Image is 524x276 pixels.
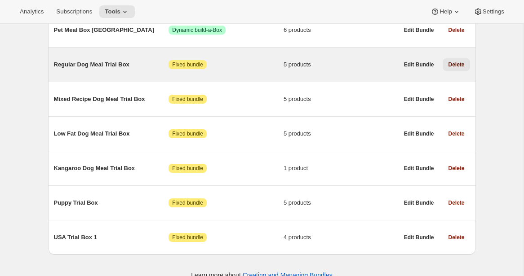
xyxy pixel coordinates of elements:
span: USA Trial Box 1 [54,233,169,242]
span: Edit Bundle [404,26,434,34]
button: Edit Bundle [399,58,440,71]
span: Puppy Trial Box [54,198,169,207]
span: Subscriptions [56,8,92,15]
span: 5 products [284,198,399,207]
button: Edit Bundle [399,231,440,244]
span: Delete [448,199,464,206]
span: Fixed bundle [172,61,203,68]
span: Help [440,8,452,15]
span: Regular Dog Meal Trial Box [54,60,169,69]
span: Fixed bundle [172,199,203,206]
span: Kangaroo Dog Meal Trial Box [54,164,169,173]
span: 6 products [284,26,399,35]
span: Edit Bundle [404,96,434,103]
button: Settings [468,5,510,18]
button: Edit Bundle [399,93,440,105]
button: Delete [443,93,470,105]
button: Tools [99,5,135,18]
button: Help [425,5,466,18]
span: 5 products [284,95,399,104]
button: Edit Bundle [399,162,440,175]
span: Pet Meal Box [GEOGRAPHIC_DATA] [54,26,169,35]
button: Delete [443,162,470,175]
span: 5 products [284,129,399,138]
button: Delete [443,231,470,244]
button: Delete [443,58,470,71]
span: Edit Bundle [404,199,434,206]
span: 4 products [284,233,399,242]
span: Fixed bundle [172,130,203,137]
span: Delete [448,130,464,137]
span: Delete [448,26,464,34]
button: Edit Bundle [399,197,440,209]
span: Edit Bundle [404,61,434,68]
span: Low Fat Dog Meal Trial Box [54,129,169,138]
span: Edit Bundle [404,130,434,137]
span: Settings [483,8,504,15]
span: Fixed bundle [172,234,203,241]
button: Delete [443,197,470,209]
span: Delete [448,234,464,241]
span: 1 product [284,164,399,173]
span: Analytics [20,8,44,15]
span: Tools [105,8,120,15]
button: Subscriptions [51,5,98,18]
span: Fixed bundle [172,165,203,172]
span: Fixed bundle [172,96,203,103]
button: Edit Bundle [399,24,440,36]
span: Delete [448,96,464,103]
button: Analytics [14,5,49,18]
span: Edit Bundle [404,165,434,172]
span: Mixed Recipe Dog Meal Trial Box [54,95,169,104]
span: Delete [448,165,464,172]
button: Delete [443,24,470,36]
span: Delete [448,61,464,68]
span: Dynamic build-a-Box [172,26,222,34]
span: 5 products [284,60,399,69]
button: Edit Bundle [399,127,440,140]
button: Delete [443,127,470,140]
span: Edit Bundle [404,234,434,241]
